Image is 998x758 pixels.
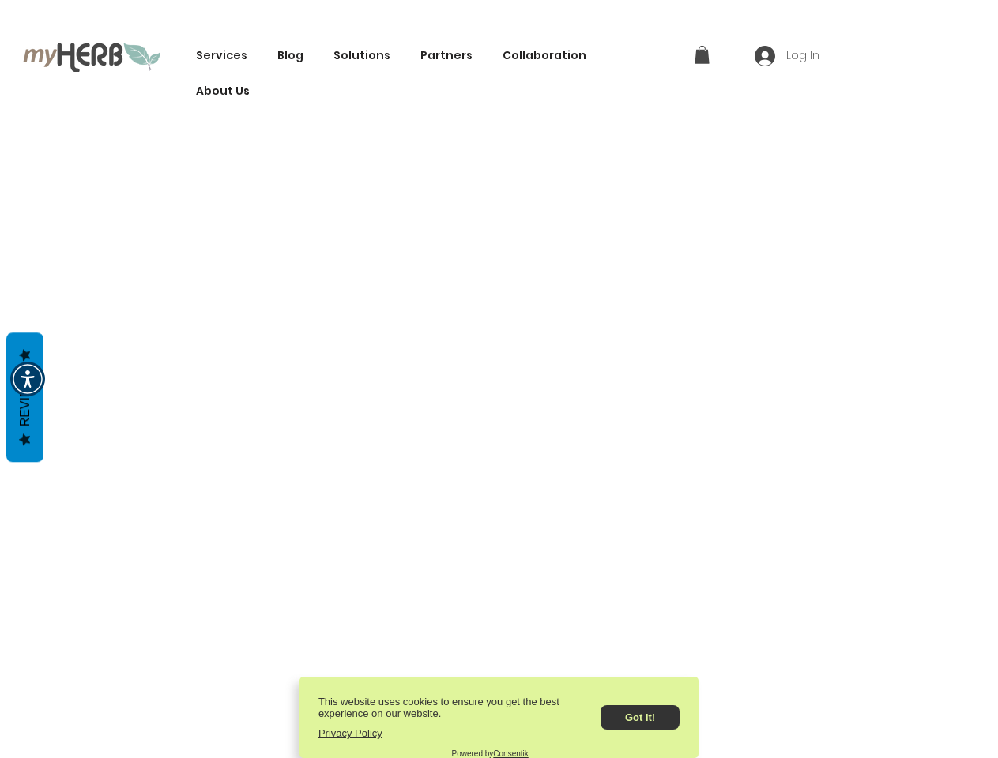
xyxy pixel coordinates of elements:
[412,41,480,70] a: Partners
[188,41,255,70] a: Services
[744,41,830,71] button: Log In
[451,749,528,758] p: Powered by
[601,705,680,730] button: Got it!
[196,47,247,64] span: Services
[10,362,45,396] div: Accessibility Menu
[318,727,382,739] a: Privacy Policy
[326,41,398,70] div: Solutions
[6,333,43,463] button: Reviews
[333,47,390,64] span: Solutions
[23,40,161,72] img: myHerb Logo
[420,47,473,64] span: Partners
[493,749,528,758] a: Consentik
[781,48,825,64] span: Log In
[269,41,311,70] a: Blog
[196,83,250,99] span: About Us
[277,47,303,64] span: Blog
[503,47,586,64] span: Collaboration
[318,696,569,719] p: This website uses cookies to ensure you get the best experience on our website.
[188,41,676,106] nav: Site
[495,41,594,70] a: Collaboration
[188,77,258,106] a: About Us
